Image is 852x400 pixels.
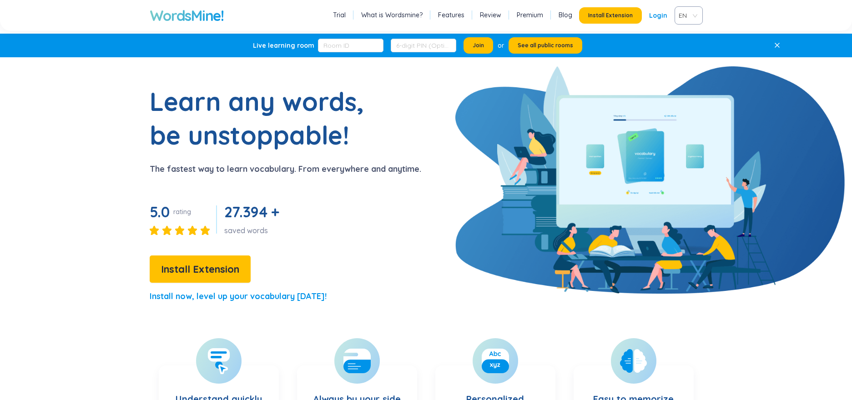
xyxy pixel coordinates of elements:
[649,7,667,24] a: Login
[579,7,642,24] button: Install Extension
[438,10,464,20] a: Features
[391,39,456,52] input: 6-digit PIN (Optional)
[518,42,573,49] span: See all public rooms
[150,255,251,283] button: Install Extension
[509,37,582,54] button: See all public rooms
[361,10,423,20] a: What is Wordsmine?
[464,37,493,54] button: Join
[150,85,377,152] h1: Learn any words, be unstoppable!
[150,163,421,175] p: The fastest way to learn vocabulary. From everywhere and anytime.
[161,261,239,277] span: Install Extension
[679,9,695,22] span: EN
[150,203,170,221] span: 5.0
[224,203,279,221] span: 27.394 +
[253,41,314,50] div: Live learning room
[150,6,224,25] a: WordsMine!
[150,290,327,303] p: Install now, level up your vocabulary [DATE]!
[224,225,283,235] div: saved words
[498,40,504,50] div: or
[517,10,543,20] a: Premium
[173,207,191,216] div: rating
[150,265,251,275] a: Install Extension
[480,10,501,20] a: Review
[333,10,346,20] a: Trial
[588,12,633,19] span: Install Extension
[473,42,484,49] span: Join
[318,39,383,52] input: Room ID
[559,10,572,20] a: Blog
